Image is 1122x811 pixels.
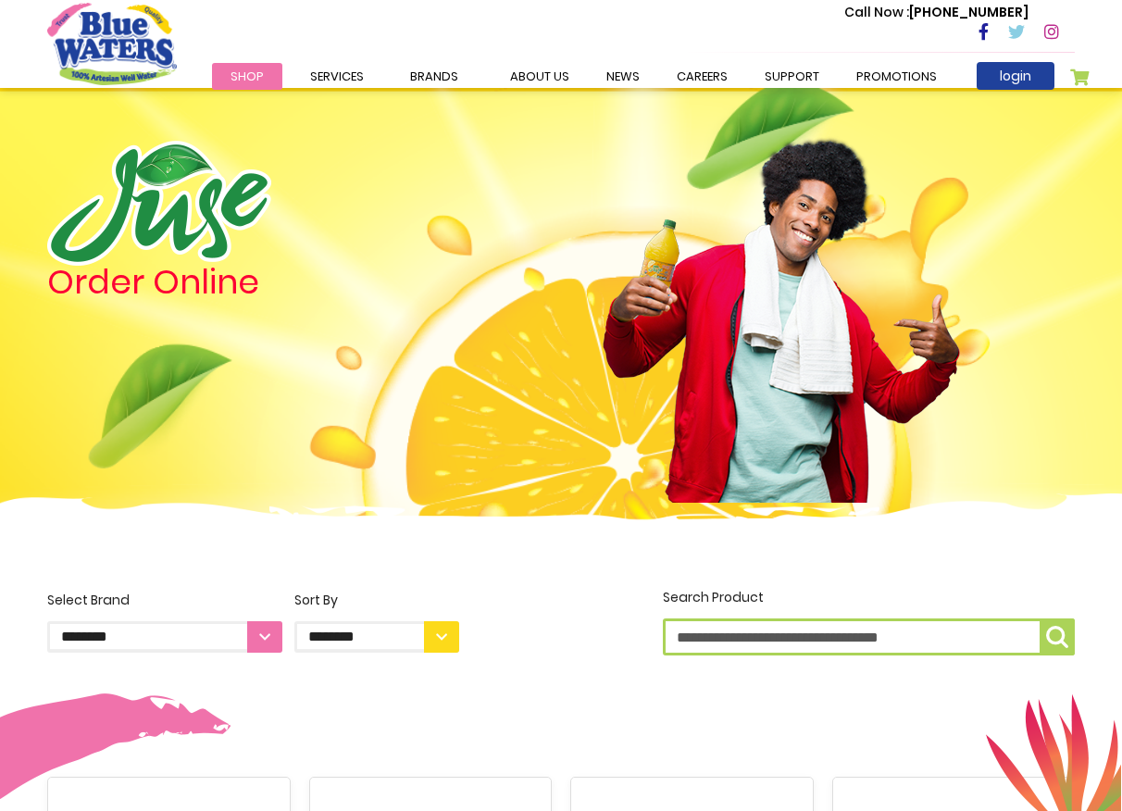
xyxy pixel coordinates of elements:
img: logo [47,141,271,266]
span: Shop [231,68,264,85]
label: Search Product [663,588,1075,655]
label: Select Brand [47,591,282,653]
img: man.png [601,106,962,503]
a: News [588,63,658,90]
p: [PHONE_NUMBER] [844,3,1028,22]
a: careers [658,63,746,90]
input: Search Product [663,618,1075,655]
span: Call Now : [844,3,909,21]
a: login [977,62,1054,90]
select: Sort By [294,621,459,653]
a: store logo [47,3,177,84]
span: Brands [410,68,458,85]
div: Sort By [294,591,459,610]
span: Services [310,68,364,85]
img: search-icon.png [1046,626,1068,648]
a: support [746,63,838,90]
h4: Order Online [47,266,459,299]
select: Select Brand [47,621,282,653]
a: about us [492,63,588,90]
button: Search Product [1040,618,1075,655]
a: Promotions [838,63,955,90]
